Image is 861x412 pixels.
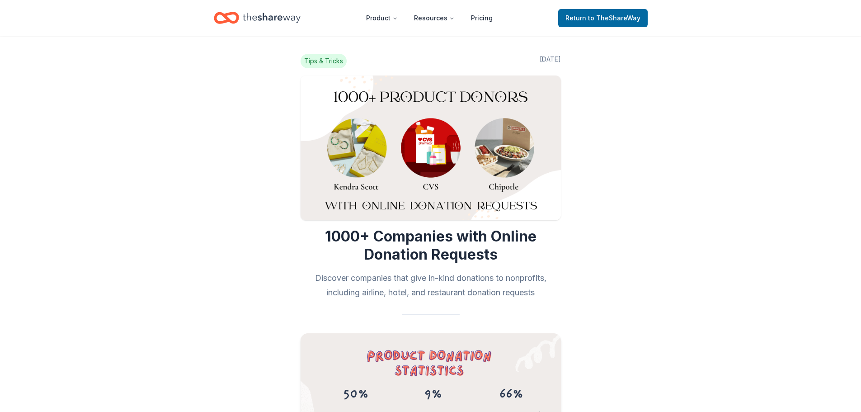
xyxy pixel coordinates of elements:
[301,227,561,264] h1: 1000+ Companies with Online Donation Requests
[301,54,347,68] span: Tips & Tricks
[214,7,301,28] a: Home
[588,14,640,22] span: to TheShareWay
[558,9,648,27] a: Returnto TheShareWay
[359,7,500,28] nav: Main
[359,9,405,27] button: Product
[464,9,500,27] a: Pricing
[407,9,462,27] button: Resources
[301,76,561,220] img: Image for 1000+ Companies with Online Donation Requests
[301,271,561,300] h2: Discover companies that give in-kind donations to nonprofits, including airline, hotel, and resta...
[565,13,640,24] span: Return
[540,54,561,68] span: [DATE]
